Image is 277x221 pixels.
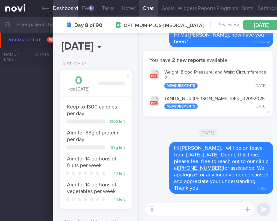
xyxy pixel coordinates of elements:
div: [DATE] [255,84,266,89]
div: Measurements [164,104,198,109]
div: 0 [66,75,91,87]
a: [PHONE_NUMBER] [178,165,223,171]
div: Measurements [164,83,198,89]
span: Hi Ms [PERSON_NAME], how have you been? [174,32,264,44]
span: 9:45am [258,185,268,191]
span: 10:27am [253,38,265,45]
button: TANITA_NUR [PERSON_NAME] IDER_02092025 Measurements [DATE] [146,92,270,113]
button: Weight, Blood Pressure, and Waist Circumference 2 Measurements [DATE] [146,65,270,92]
span: Aim for 14 portions of vegetables per week [67,182,116,194]
span: [DATE] [198,129,217,137]
strong: Day 8 of 90 [74,22,102,29]
span: Review By [217,22,239,28]
div: 6 [88,5,94,11]
div: kcal [DATE] [66,75,91,93]
div: 14 left [108,197,125,202]
div: 88 g left [108,145,125,150]
span: Hi [PERSON_NAME], I will be on leave from [DATE]-[DATE]. During this time, please feel free to re... [174,145,268,191]
strong: 2 new reports [171,58,207,63]
p: You have available: [149,57,266,64]
div: 14 left [108,171,125,176]
div: TANITA_ NUR [PERSON_NAME] IDER_ 02092025 [164,96,266,110]
div: [DATE] [255,104,266,109]
span: OPTIMUM-PLUS-[MEDICAL_DATA] [124,22,204,29]
span: Aim for 14 portions of fruits per week [67,156,116,168]
span: Aim for 88g of protein per day [67,130,118,142]
span: Keep to 1300 calories per day [67,104,117,116]
div: Diet (Daily) [60,62,88,67]
div: 1300 left [108,119,125,124]
div: Weight, Blood Pressure, and Waist Circumference 2 [164,70,266,89]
